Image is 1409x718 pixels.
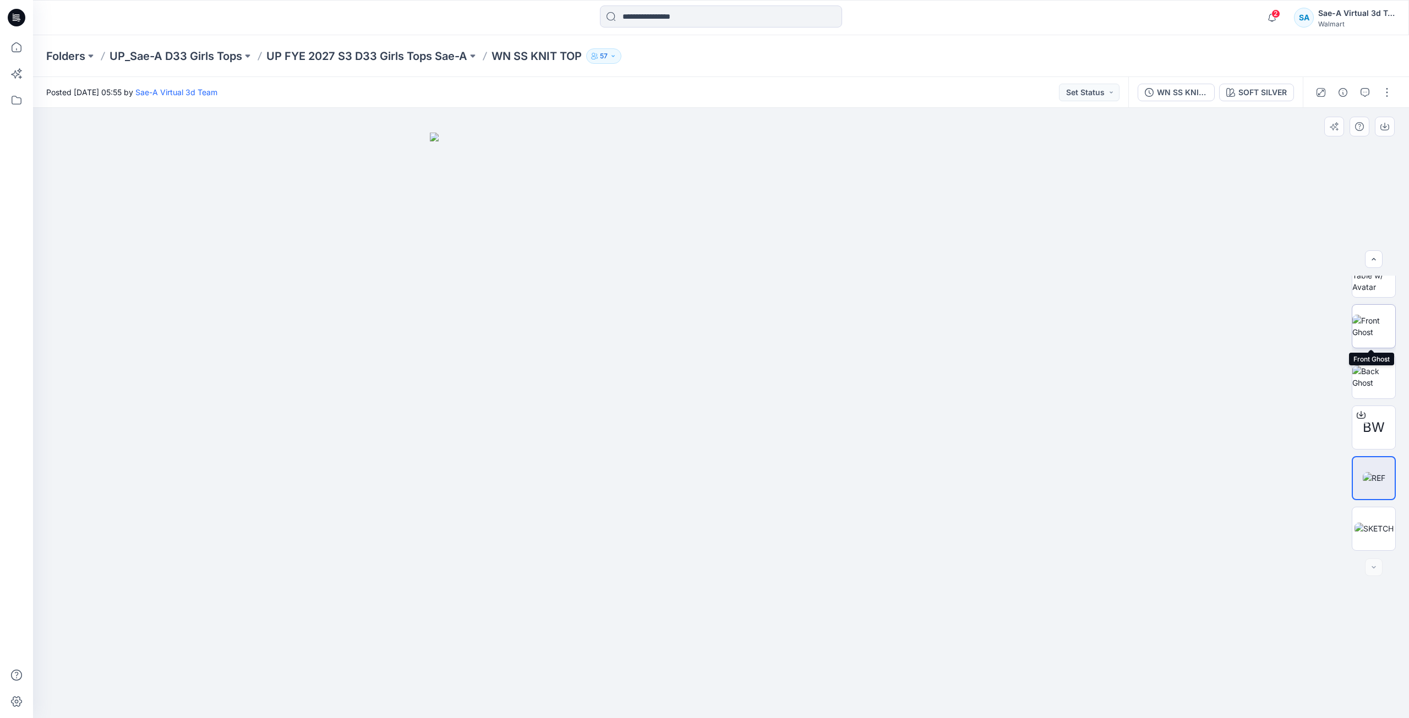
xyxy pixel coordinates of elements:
[1157,86,1208,98] div: WN SS KNIT TOP_SOFT SILVER
[1334,84,1352,101] button: Details
[1352,365,1395,388] img: Back Ghost
[1138,84,1215,101] button: WN SS KNIT TOP_SOFT SILVER
[46,48,85,64] a: Folders
[1363,472,1385,484] img: REF
[1318,20,1395,28] div: Walmart
[1219,84,1294,101] button: SOFT SILVER
[491,48,582,64] p: WN SS KNIT TOP
[135,87,217,97] a: Sae-A Virtual 3d Team
[266,48,467,64] a: UP FYE 2027 S3 D33 Girls Tops Sae-A
[1363,418,1385,437] span: BW
[1271,9,1280,18] span: 2
[46,86,217,98] span: Posted [DATE] 05:55 by
[1318,7,1395,20] div: Sae-A Virtual 3d Team
[1352,258,1395,293] img: Turn Table w/ Avatar
[600,50,608,62] p: 57
[1352,315,1395,338] img: Front Ghost
[1355,523,1394,534] img: SKETCH
[1238,86,1287,98] div: SOFT SILVER
[1294,8,1314,28] div: SA
[586,48,621,64] button: 57
[110,48,242,64] a: UP_Sae-A D33 Girls Tops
